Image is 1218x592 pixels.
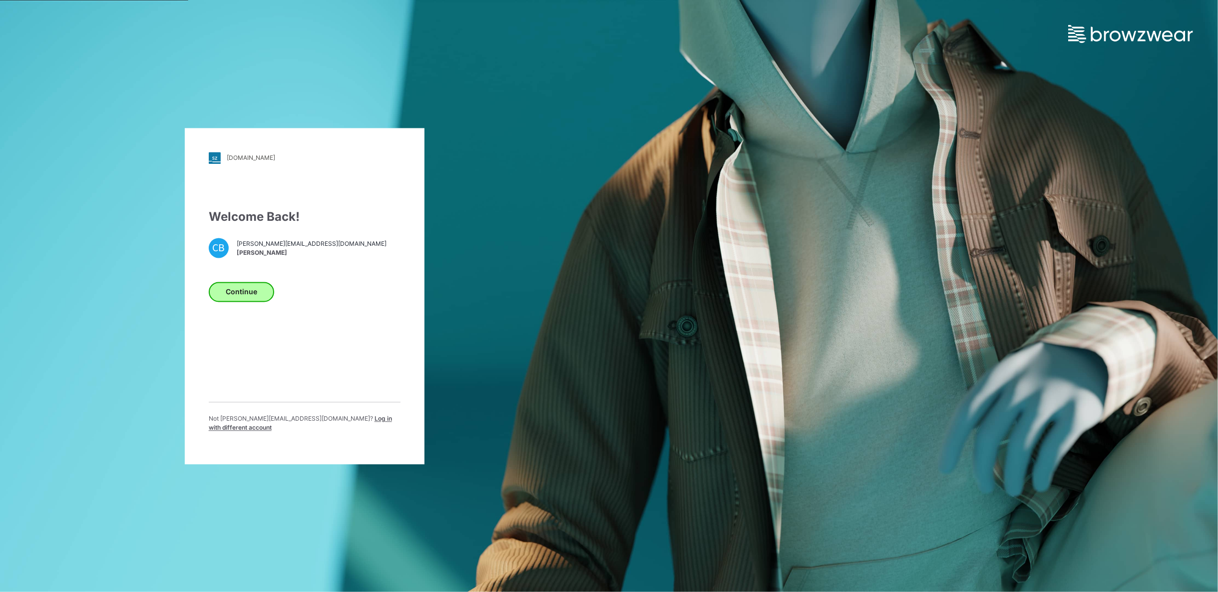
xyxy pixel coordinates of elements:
[209,208,401,226] div: Welcome Back!
[209,414,401,432] p: Not [PERSON_NAME][EMAIL_ADDRESS][DOMAIN_NAME] ?
[209,282,274,302] button: Continue
[209,238,229,258] div: CB
[209,152,401,164] a: [DOMAIN_NAME]
[1068,25,1193,43] img: browzwear-logo.e42bd6dac1945053ebaf764b6aa21510.svg
[237,249,387,258] span: [PERSON_NAME]
[237,240,387,249] span: [PERSON_NAME][EMAIL_ADDRESS][DOMAIN_NAME]
[209,152,221,164] img: stylezone-logo.562084cfcfab977791bfbf7441f1a819.svg
[227,154,275,162] div: [DOMAIN_NAME]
